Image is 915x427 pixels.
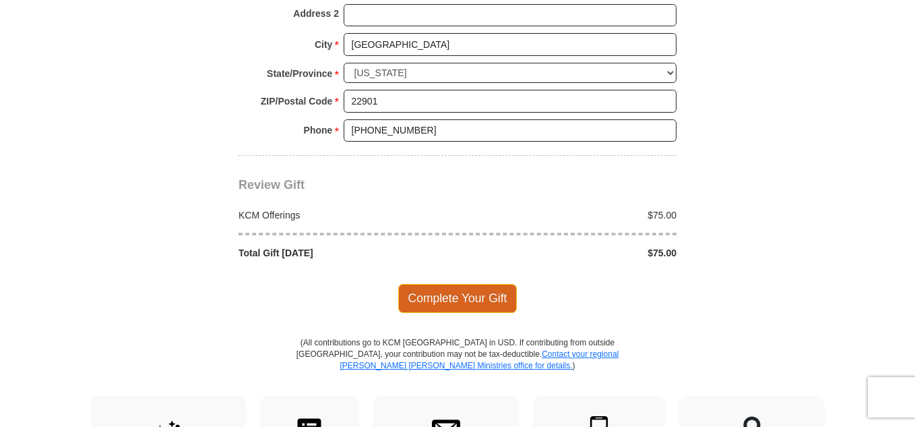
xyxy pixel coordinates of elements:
a: Contact your regional [PERSON_NAME] [PERSON_NAME] Ministries office for details. [340,349,619,370]
strong: Phone [304,121,333,140]
strong: State/Province [267,64,332,83]
p: (All contributions go to KCM [GEOGRAPHIC_DATA] in USD. If contributing from outside [GEOGRAPHIC_D... [296,337,619,396]
div: $75.00 [458,246,684,260]
div: Total Gift [DATE] [232,246,458,260]
strong: ZIP/Postal Code [261,92,333,111]
span: Complete Your Gift [398,284,517,312]
strong: City [315,35,332,54]
div: KCM Offerings [232,208,458,222]
span: Review Gift [239,178,305,192]
strong: Address 2 [293,4,339,23]
div: $75.00 [458,208,684,222]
